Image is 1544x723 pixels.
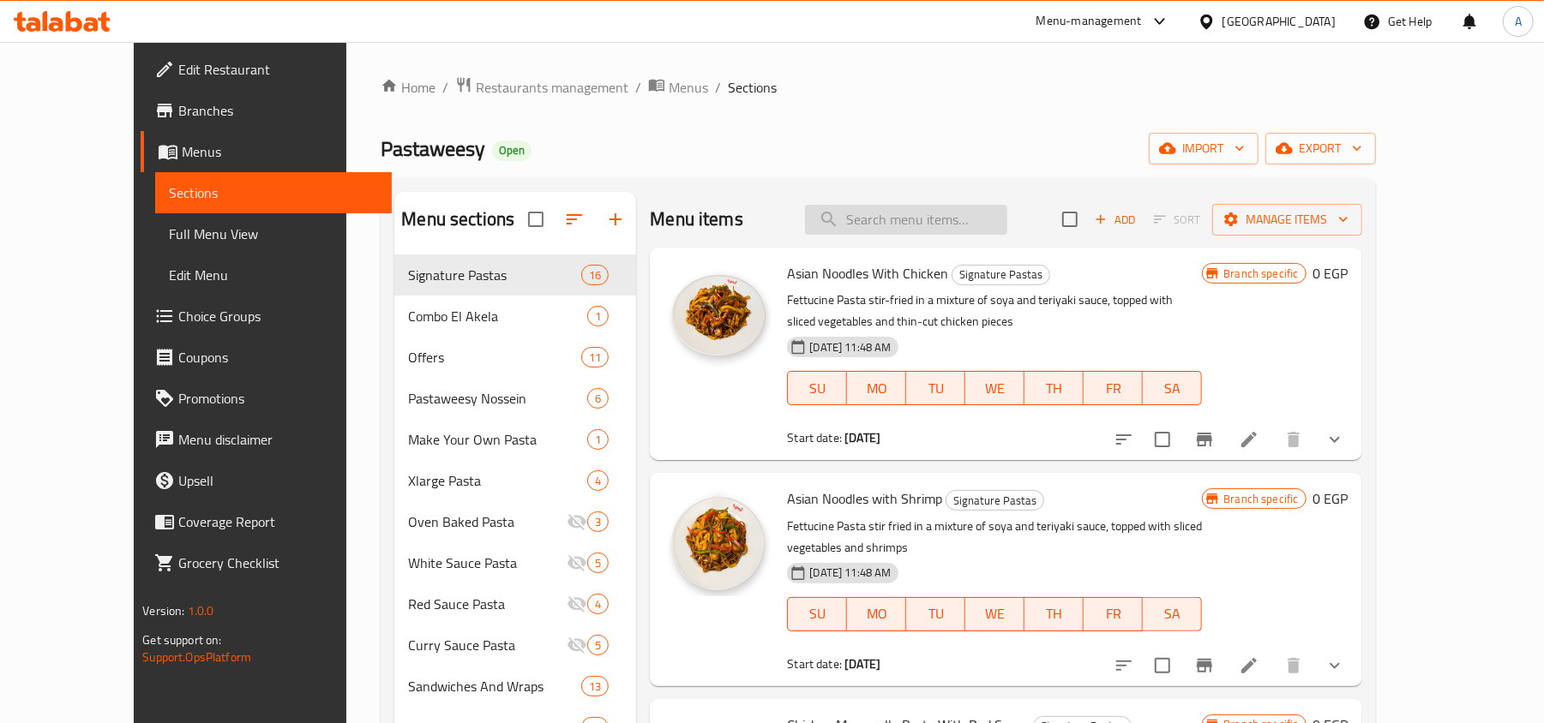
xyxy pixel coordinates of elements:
[787,653,842,675] span: Start date:
[141,542,392,583] a: Grocery Checklist
[518,201,554,237] span: Select all sections
[554,199,595,240] span: Sort sections
[1239,655,1259,676] a: Edit menu item
[787,516,1202,559] p: Fettucine Pasta stir fried in a mixture of soya and teriyaki sauce, topped with sliced vegetables...
[1088,206,1143,233] button: Add
[650,206,743,232] h2: Menu items
[715,77,721,98] li: /
[408,265,581,285] span: Signature Pastas
[582,267,608,284] span: 16
[588,308,608,325] span: 1
[394,501,636,542] div: Oven Baked Pasta3
[188,600,214,622] span: 1.0.0
[141,296,392,337] a: Choice Groups
[408,635,567,655] div: Curry Sauce Pasta
[1036,11,1142,32] div: Menu-management
[972,601,1018,626] span: WE
[588,514,608,530] span: 3
[141,378,392,419] a: Promotions
[1144,421,1181,457] span: Select to update
[1313,487,1349,511] h6: 0 EGP
[394,378,636,419] div: Pastaweesy Nossein6
[1103,419,1144,460] button: sort-choices
[913,601,958,626] span: TU
[1239,429,1259,450] a: Edit menu item
[1273,645,1314,686] button: delete
[408,306,587,326] span: Combo El Akela
[1090,376,1136,401] span: FR
[169,182,378,203] span: Sections
[847,597,906,631] button: MO
[787,427,842,449] span: Start date:
[787,597,847,631] button: SU
[588,555,608,571] span: 5
[844,653,880,675] b: [DATE]
[567,594,587,614] svg: Inactive section
[442,77,448,98] li: /
[178,59,378,80] span: Edit Restaurant
[394,254,636,296] div: Signature Pastas16
[795,601,840,626] span: SU
[408,470,587,491] span: Xlarge Pasta
[142,600,184,622] span: Version:
[408,347,581,367] span: Offers
[1226,209,1349,230] span: Manage items
[587,306,609,326] div: items
[952,265,1050,285] div: Signature Pastas
[178,306,378,326] span: Choice Groups
[669,77,708,98] span: Menus
[155,172,392,213] a: Sections
[587,511,609,532] div: items
[394,583,636,624] div: Red Sauce Pasta4
[1143,597,1202,631] button: SA
[1325,655,1345,676] svg: Show Choices
[394,419,636,460] div: Make Your Own Pasta1
[567,553,587,573] svg: Inactive section
[1143,206,1212,233] span: Select section first
[1515,12,1522,31] span: A
[394,296,636,337] div: Combo El Akela1
[854,601,899,626] span: MO
[381,129,485,168] span: Pastaweesy
[587,470,609,491] div: items
[946,491,1043,511] span: Signature Pastas
[401,206,514,232] h2: Menu sections
[581,347,609,367] div: items
[664,261,773,371] img: Asian Noodles With Chicken
[952,265,1049,284] span: Signature Pastas
[728,77,777,98] span: Sections
[1031,376,1077,401] span: TH
[588,432,608,448] span: 1
[1150,601,1195,626] span: SA
[141,460,392,501] a: Upsell
[581,265,609,285] div: items
[648,76,708,99] a: Menus
[169,224,378,244] span: Full Menu View
[582,350,608,366] span: 11
[1031,601,1077,626] span: TH
[408,429,587,450] div: Make Your Own Pasta
[588,596,608,612] span: 4
[1024,371,1084,405] button: TH
[844,427,880,449] b: [DATE]
[408,594,567,614] span: Red Sauce Pasta
[588,473,608,489] span: 4
[1103,645,1144,686] button: sort-choices
[847,371,906,405] button: MO
[1273,419,1314,460] button: delete
[178,388,378,409] span: Promotions
[567,511,587,532] svg: Inactive section
[587,388,609,409] div: items
[913,376,958,401] span: TU
[141,337,392,378] a: Coupons
[1024,597,1084,631] button: TH
[802,565,898,581] span: [DATE] 11:48 AM
[408,388,587,409] span: Pastaweesy Nossein
[408,553,567,573] span: White Sauce Pasta
[169,265,378,285] span: Edit Menu
[588,391,608,407] span: 6
[381,77,436,98] a: Home
[141,90,392,131] a: Branches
